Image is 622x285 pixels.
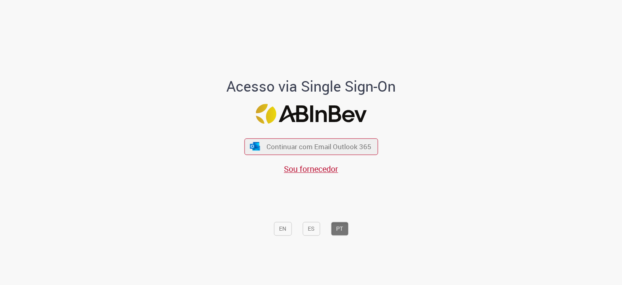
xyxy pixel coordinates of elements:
[284,163,338,174] a: Sou fornecedor
[199,78,424,94] h1: Acesso via Single Sign-On
[266,142,371,151] span: Continuar com Email Outlook 365
[302,222,320,236] button: ES
[244,138,378,155] button: ícone Azure/Microsoft 360 Continuar com Email Outlook 365
[256,104,366,124] img: Logo ABInBev
[249,142,261,150] img: ícone Azure/Microsoft 360
[331,222,348,236] button: PT
[274,222,292,236] button: EN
